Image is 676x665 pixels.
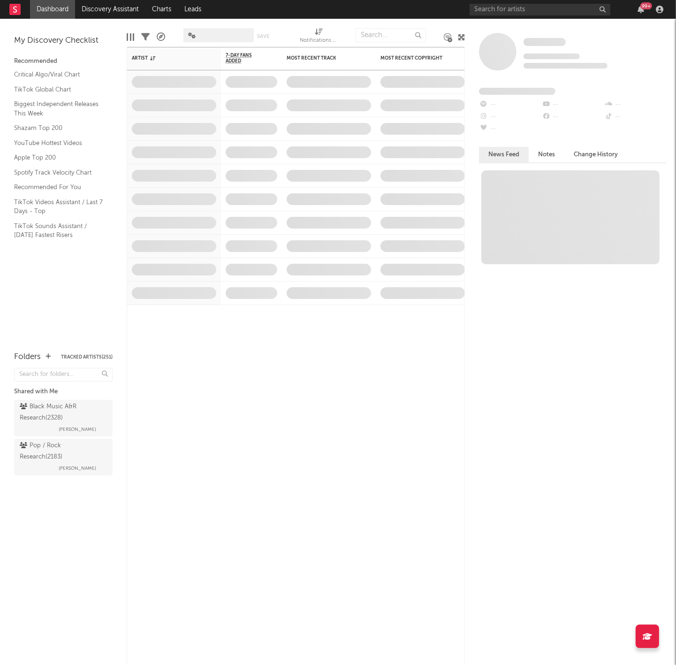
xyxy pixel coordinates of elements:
input: Search... [356,28,426,42]
div: -- [604,99,667,111]
div: -- [541,111,604,123]
span: Some Artist [524,38,566,46]
a: TikTok Sounds Assistant / [DATE] Fastest Risers [14,221,103,240]
div: Filters [141,23,150,51]
div: Shared with Me [14,386,113,397]
div: Pop / Rock Research ( 2183 ) [20,440,105,463]
div: Folders [14,352,41,363]
div: Most Recent Copyright [380,55,451,61]
a: YouTube Hottest Videos [14,138,103,148]
div: Notifications (Artist) [300,23,338,51]
button: 99+ [638,6,644,13]
span: Fans Added by Platform [479,88,555,95]
a: Some Artist [524,38,566,47]
a: Spotify Track Velocity Chart [14,168,103,178]
div: 99 + [640,2,652,9]
a: Black Music A&R Research(2328)[PERSON_NAME] [14,400,113,436]
div: A&R Pipeline [157,23,165,51]
span: 0 fans last week [524,63,608,69]
a: Shazam Top 200 [14,123,103,133]
div: -- [479,123,541,135]
button: News Feed [479,147,529,162]
div: My Discovery Checklist [14,35,113,46]
input: Search for folders... [14,368,113,382]
div: -- [479,111,541,123]
button: Change History [564,147,627,162]
a: TikTok Videos Assistant / Last 7 Days - Top [14,197,103,216]
div: -- [604,111,667,123]
div: Recommended [14,56,113,67]
input: Search for artists [470,4,610,15]
button: Notes [529,147,564,162]
a: Biggest Independent Releases This Week [14,99,103,118]
span: Tracking Since: [DATE] [524,54,580,59]
button: Save [257,34,269,39]
a: Apple Top 200 [14,153,103,163]
a: Recommended For You [14,182,103,192]
div: Artist [132,55,202,61]
div: Black Music A&R Research ( 2328 ) [20,401,105,424]
a: Critical Algo/Viral Chart [14,69,103,80]
span: 7-Day Fans Added [226,53,263,64]
div: -- [479,99,541,111]
span: [PERSON_NAME] [59,424,96,435]
a: Pop / Rock Research(2183)[PERSON_NAME] [14,439,113,475]
a: TikTok Global Chart [14,84,103,95]
div: Notifications (Artist) [300,35,338,46]
button: Tracked Artists(251) [61,355,113,359]
div: Edit Columns [127,23,134,51]
div: -- [541,99,604,111]
span: [PERSON_NAME] [59,463,96,474]
div: Most Recent Track [287,55,357,61]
